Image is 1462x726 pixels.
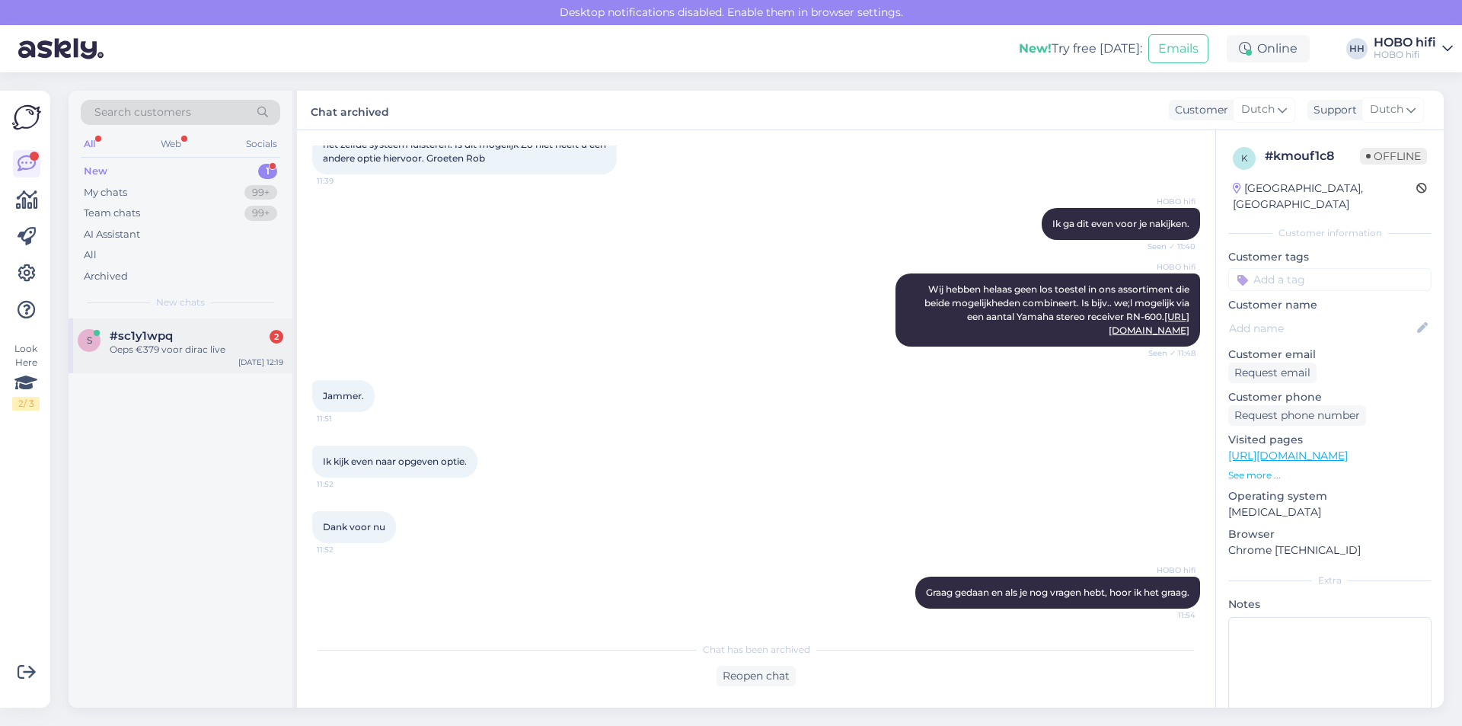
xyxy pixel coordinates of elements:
[1138,196,1195,207] span: HOBO hifi
[1307,102,1357,118] div: Support
[84,185,127,200] div: My chats
[1148,34,1208,63] button: Emails
[12,342,40,411] div: Look Here
[1228,432,1432,448] p: Visited pages
[317,478,374,490] span: 11:52
[12,103,41,132] img: Askly Logo
[156,296,205,309] span: New chats
[703,643,810,657] span: Chat has been archived
[1019,40,1142,58] div: Try free [DATE]:
[1374,49,1436,61] div: HOBO hifi
[1229,320,1414,337] input: Add name
[317,413,374,424] span: 11:51
[1228,526,1432,542] p: Browser
[1228,226,1432,240] div: Customer information
[1228,389,1432,405] p: Customer phone
[1241,152,1248,164] span: k
[924,283,1192,336] span: Wij hebben helaas geen los toestel in ons assortiment die beide mogelijkheden combineert. Is bijv...
[84,227,140,242] div: AI Assistant
[87,334,92,346] span: s
[1019,41,1052,56] b: New!
[717,666,796,686] div: Reopen chat
[323,390,364,401] span: Jammer.
[1370,101,1403,118] span: Dutch
[1228,542,1432,558] p: Chrome [TECHNICAL_ID]
[270,330,283,344] div: 2
[244,206,277,221] div: 99+
[244,185,277,200] div: 99+
[243,134,280,154] div: Socials
[258,164,277,179] div: 1
[81,134,98,154] div: All
[110,329,173,343] span: #sc1y1wpq
[1138,261,1195,273] span: HOBO hifi
[1228,363,1317,383] div: Request email
[1346,38,1368,59] div: HH
[1241,101,1275,118] span: Dutch
[1228,268,1432,291] input: Add a tag
[238,357,283,368] div: [DATE] 12:19
[84,248,97,263] div: All
[84,164,107,179] div: New
[1228,574,1432,587] div: Extra
[1228,449,1348,462] a: [URL][DOMAIN_NAME]
[1138,564,1195,576] span: HOBO hifi
[94,104,191,120] span: Search customers
[1138,241,1195,252] span: Seen ✓ 11:40
[1052,218,1189,229] span: Ik ga dit even voor je nakijken.
[158,134,184,154] div: Web
[926,587,1189,598] span: Graag gedaan en als je nog vragen hebt, hoor ik het graag.
[1228,249,1432,265] p: Customer tags
[1227,35,1310,62] div: Online
[1228,504,1432,520] p: [MEDICAL_DATA]
[1228,405,1366,426] div: Request phone number
[1169,102,1228,118] div: Customer
[12,397,40,411] div: 2 / 3
[1228,469,1432,482] p: See more ...
[1374,37,1453,61] a: HOBO hifiHOBO hifi
[1228,488,1432,504] p: Operating system
[110,343,283,357] div: Oeps €379 voor dirac live
[1228,596,1432,612] p: Notes
[1138,347,1195,359] span: Seen ✓ 11:48
[1233,181,1416,213] div: [GEOGRAPHIC_DATA], [GEOGRAPHIC_DATA]
[1228,347,1432,363] p: Customer email
[84,206,140,221] div: Team chats
[317,544,374,555] span: 11:52
[1265,147,1360,165] div: # kmouf1c8
[84,269,128,284] div: Archived
[317,175,374,187] span: 11:39
[311,100,389,120] label: Chat archived
[323,521,385,533] span: Dank voor nu
[1360,148,1427,165] span: Offline
[1138,609,1195,621] span: 11:54
[1228,297,1432,313] p: Customer name
[323,456,467,467] span: Ik kijk even naar opgeven optie.
[1374,37,1436,49] div: HOBO hifi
